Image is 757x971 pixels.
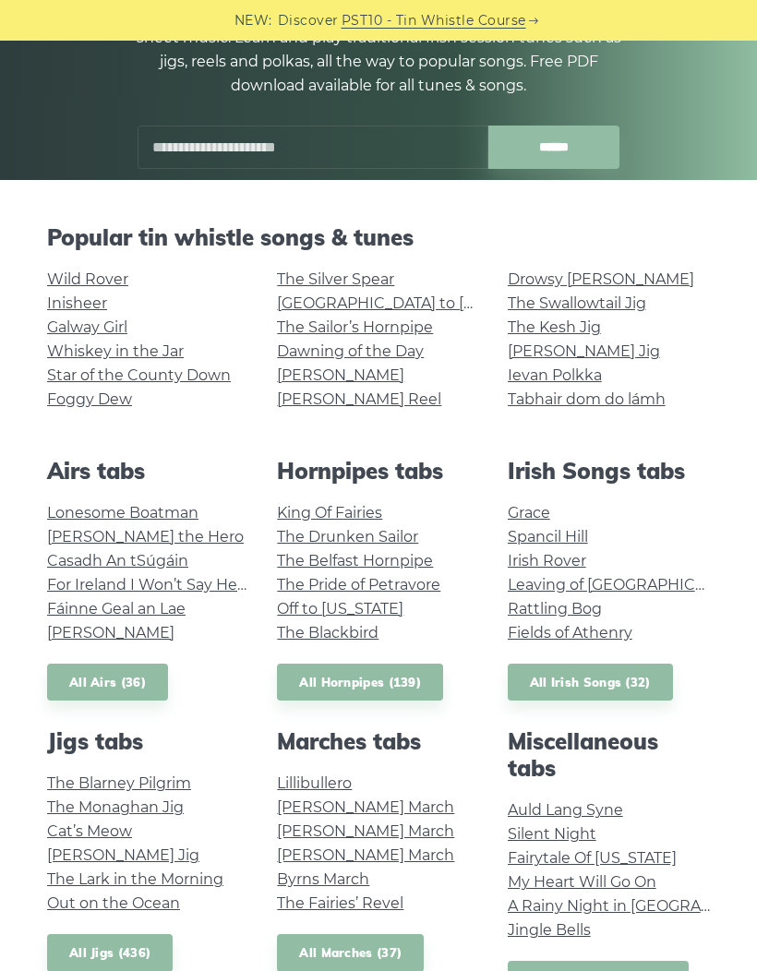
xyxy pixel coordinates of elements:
[277,870,369,888] a: Byrns March
[47,600,186,617] a: Fáinne Geal an Lae
[508,873,656,891] a: My Heart Will Go On
[278,10,339,31] span: Discover
[47,870,223,888] a: The Lark in the Morning
[277,390,441,408] a: [PERSON_NAME] Reel
[47,504,198,521] a: Lonesome Boatman
[47,798,184,816] a: The Monaghan Jig
[508,318,601,336] a: The Kesh Jig
[47,552,188,569] a: Casadh An tSúgáin
[508,504,550,521] a: Grace
[47,576,292,593] a: For Ireland I Won’t Say Her Name
[277,458,479,485] h2: Hornpipes tabs
[47,774,191,792] a: The Blarney Pilgrim
[508,270,694,288] a: Drowsy [PERSON_NAME]
[508,849,677,867] a: Fairytale Of [US_STATE]
[47,224,710,251] h2: Popular tin whistle songs & tunes
[508,624,632,641] a: Fields of Athenry
[277,664,443,701] a: All Hornpipes (139)
[277,576,440,593] a: The Pride of Petravore
[47,664,168,701] a: All Airs (36)
[47,318,127,336] a: Galway Girl
[277,624,378,641] a: The Blackbird
[47,270,128,288] a: Wild Rover
[508,825,596,843] a: Silent Night
[47,728,249,755] h2: Jigs tabs
[277,552,433,569] a: The Belfast Hornpipe
[508,528,588,545] a: Spancil Hill
[277,846,454,864] a: [PERSON_NAME] March
[508,458,710,485] h2: Irish Songs tabs
[234,10,272,31] span: NEW:
[277,822,454,840] a: [PERSON_NAME] March
[129,2,628,98] p: 1000+ Irish tin whistle (penny whistle) tabs and notes with the sheet music. Learn and play tradi...
[47,624,174,641] a: [PERSON_NAME]
[47,342,184,360] a: Whiskey in the Jar
[277,366,404,384] a: [PERSON_NAME]
[47,528,244,545] a: [PERSON_NAME] the Hero
[277,270,394,288] a: The Silver Spear
[47,846,199,864] a: [PERSON_NAME] Jig
[277,798,454,816] a: [PERSON_NAME] March
[508,728,710,782] h2: Miscellaneous tabs
[47,894,180,912] a: Out on the Ocean
[277,294,618,312] a: [GEOGRAPHIC_DATA] to [GEOGRAPHIC_DATA]
[277,600,403,617] a: Off to [US_STATE]
[508,600,602,617] a: Rattling Bog
[47,366,231,384] a: Star of the County Down
[508,342,660,360] a: [PERSON_NAME] Jig
[277,528,418,545] a: The Drunken Sailor
[277,774,352,792] a: Lillibullero
[47,822,132,840] a: Cat’s Meow
[508,576,746,593] a: Leaving of [GEOGRAPHIC_DATA]
[277,728,479,755] h2: Marches tabs
[277,504,382,521] a: King Of Fairies
[508,921,591,939] a: Jingle Bells
[342,10,526,31] a: PST10 - Tin Whistle Course
[277,318,433,336] a: The Sailor’s Hornpipe
[47,294,107,312] a: Inisheer
[508,390,666,408] a: Tabhair dom do lámh
[47,458,249,485] h2: Airs tabs
[277,894,403,912] a: The Fairies’ Revel
[508,366,602,384] a: Ievan Polkka
[508,552,586,569] a: Irish Rover
[47,390,132,408] a: Foggy Dew
[508,801,623,819] a: Auld Lang Syne
[508,294,646,312] a: The Swallowtail Jig
[508,664,673,701] a: All Irish Songs (32)
[277,342,424,360] a: Dawning of the Day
